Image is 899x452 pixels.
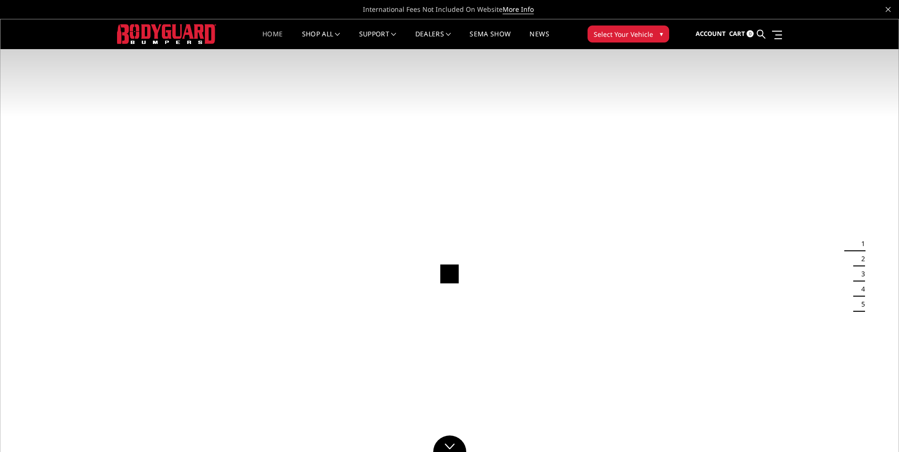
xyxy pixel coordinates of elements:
button: 2 of 5 [856,251,865,266]
a: shop all [302,31,340,49]
button: 1 of 5 [856,236,865,251]
a: SEMA Show [470,31,511,49]
span: Select Your Vehicle [594,29,653,39]
img: BODYGUARD BUMPERS [117,24,216,43]
a: News [529,31,549,49]
span: 0 [747,30,754,37]
a: Support [359,31,396,49]
a: Dealers [415,31,451,49]
a: More Info [503,5,534,14]
span: Account [696,29,726,38]
button: 3 of 5 [856,266,865,281]
button: Select Your Vehicle [588,26,669,43]
span: ▾ [660,29,663,39]
button: 4 of 5 [856,281,865,297]
a: Click to Down [433,435,466,452]
button: 5 of 5 [856,297,865,312]
a: Cart 0 [729,21,754,47]
a: Home [262,31,283,49]
span: Cart [729,29,745,38]
a: Account [696,21,726,47]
